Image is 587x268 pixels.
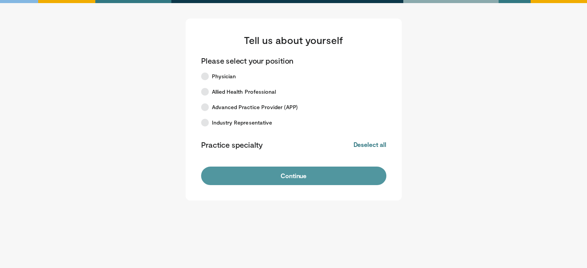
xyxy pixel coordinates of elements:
[212,103,298,111] span: Advanced Practice Provider (APP)
[212,88,276,96] span: Allied Health Professional
[201,34,386,46] h3: Tell us about yourself
[201,140,263,150] p: Practice specialty
[212,72,236,80] span: Physician
[353,140,386,149] button: Deselect all
[201,56,294,66] p: Please select your position
[212,119,272,126] span: Industry Representative
[201,167,386,185] button: Continue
